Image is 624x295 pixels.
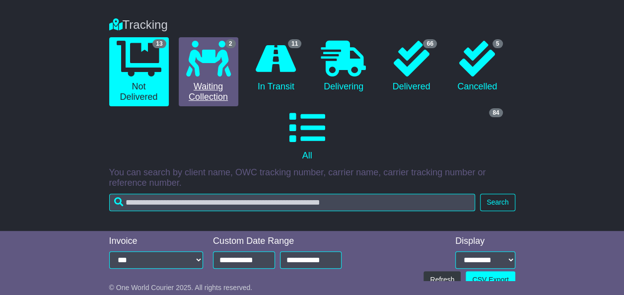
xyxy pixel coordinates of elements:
[152,39,166,48] span: 13
[109,106,505,165] a: 84 All
[109,236,204,247] div: Invoice
[248,37,304,96] a: 11 In Transit
[492,39,503,48] span: 5
[423,39,436,48] span: 66
[109,284,253,292] span: © One World Courier 2025. All rights reserved.
[423,271,461,289] button: Refresh
[489,108,502,117] span: 84
[449,37,505,96] a: 5 Cancelled
[455,236,515,247] div: Display
[109,37,169,106] a: 13 Not Delivered
[179,37,238,106] a: 2 Waiting Collection
[225,39,236,48] span: 2
[213,236,342,247] div: Custom Date Range
[480,194,515,211] button: Search
[314,37,373,96] a: Delivering
[383,37,439,96] a: 66 Delivered
[104,18,520,32] div: Tracking
[109,167,515,189] p: You can search by client name, OWC tracking number, carrier name, carrier tracking number or refe...
[466,271,515,289] a: CSV Export
[288,39,301,48] span: 11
